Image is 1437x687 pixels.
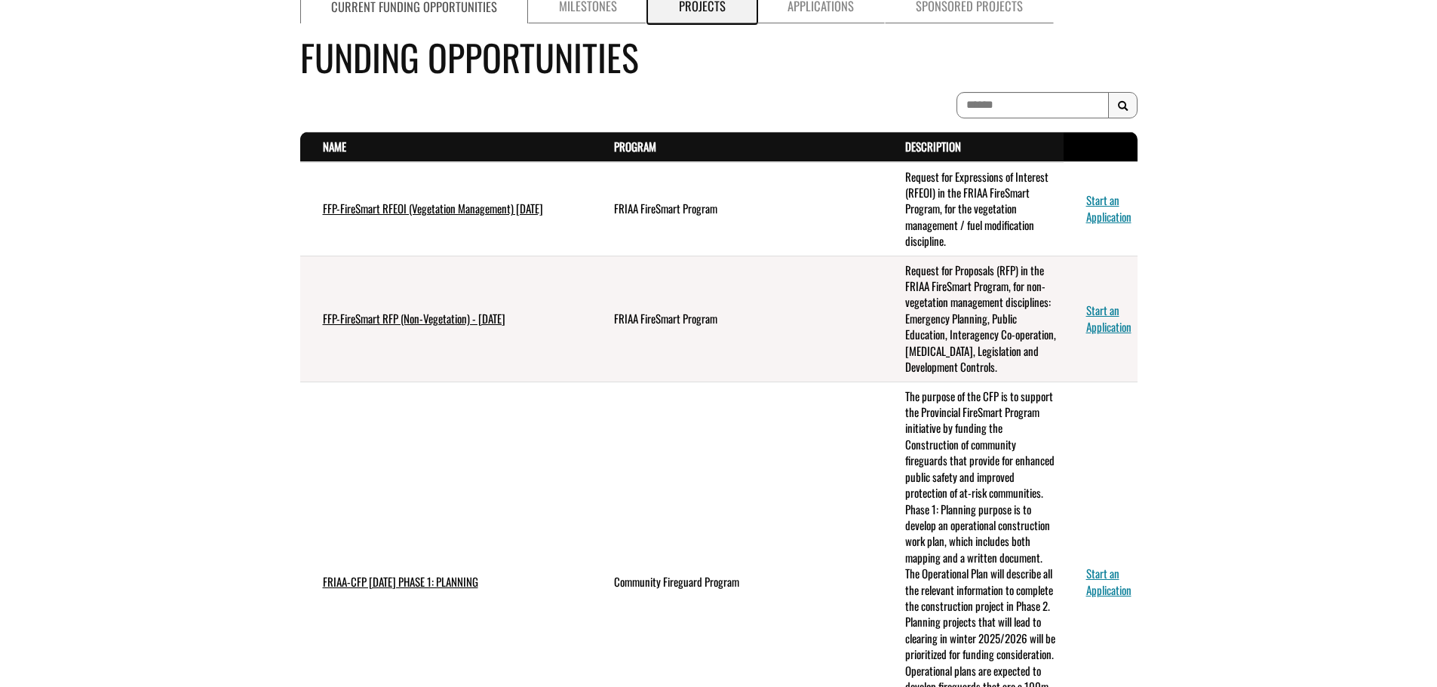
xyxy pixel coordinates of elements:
[1086,302,1131,334] a: Start an Application
[323,200,543,216] a: FFP-FireSmart RFEOI (Vegetation Management) [DATE]
[323,573,478,590] a: FRIAA-CFP [DATE] PHASE 1: PLANNING
[614,138,656,155] a: Program
[905,138,961,155] a: Description
[1086,192,1131,224] a: Start an Application
[591,162,883,256] td: FRIAA FireSmart Program
[323,310,505,327] a: FFP-FireSmart RFP (Non-Vegetation) - [DATE]
[883,256,1064,382] td: Request for Proposals (RFP) in the FRIAA FireSmart Program, for non-vegetation management discipl...
[300,256,591,382] td: FFP-FireSmart RFP (Non-Vegetation) - July 2025
[323,138,346,155] a: Name
[1086,565,1131,597] a: Start an Application
[300,162,591,256] td: FFP-FireSmart RFEOI (Vegetation Management) July 2025
[1108,92,1138,119] button: Search Results
[883,162,1064,256] td: Request for Expressions of Interest (RFEOI) in the FRIAA FireSmart Program, for the vegetation ma...
[300,30,1138,84] h4: Funding Opportunities
[591,256,883,382] td: FRIAA FireSmart Program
